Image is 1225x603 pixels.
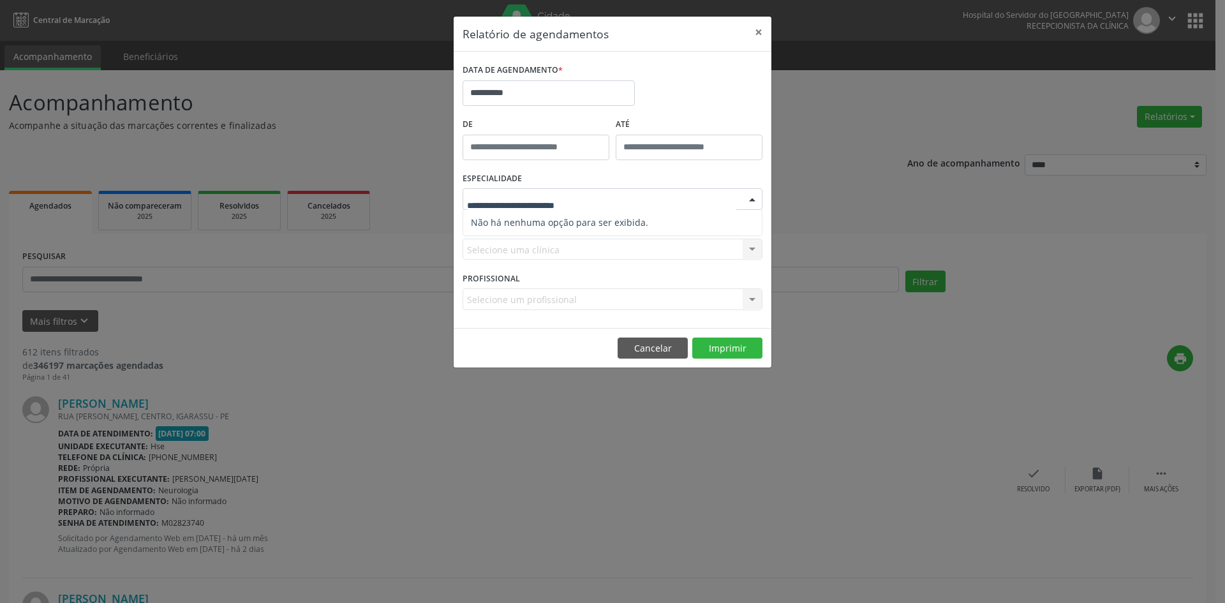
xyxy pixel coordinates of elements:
[463,26,609,42] h5: Relatório de agendamentos
[463,115,609,135] label: De
[616,115,762,135] label: ATÉ
[463,269,520,288] label: PROFISSIONAL
[618,338,688,359] button: Cancelar
[463,169,522,189] label: ESPECIALIDADE
[463,210,762,235] span: Não há nenhuma opção para ser exibida.
[746,17,771,48] button: Close
[463,61,563,80] label: DATA DE AGENDAMENTO
[692,338,762,359] button: Imprimir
